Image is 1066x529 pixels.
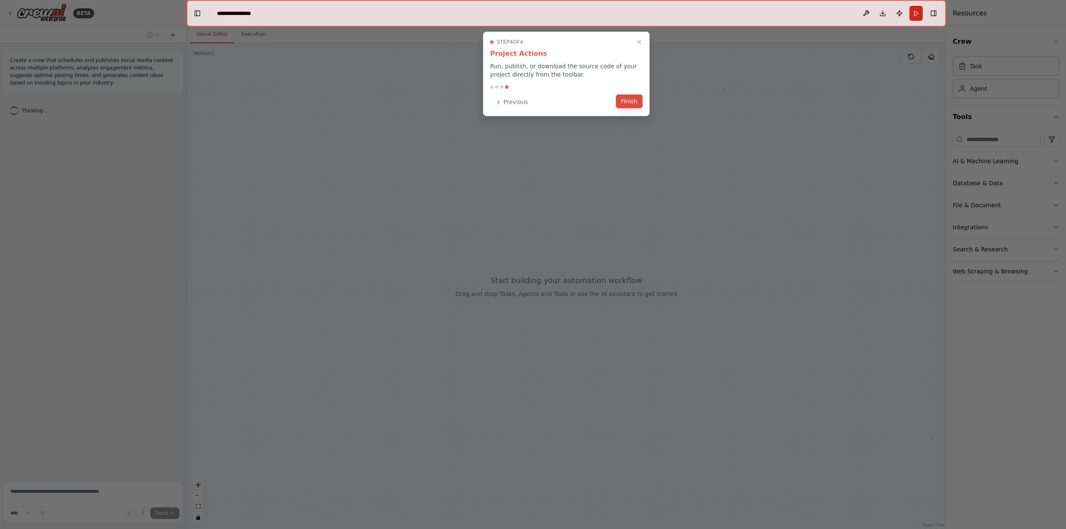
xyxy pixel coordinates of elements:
[634,37,644,47] button: Close walkthrough
[490,95,533,109] button: Previous
[192,7,203,19] button: Hide left sidebar
[490,62,643,79] p: Run, publish, or download the source code of your project directly from the toolbar.
[616,94,643,108] button: Finish
[497,39,523,45] span: Step 4 of 4
[490,49,643,59] h3: Project Actions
